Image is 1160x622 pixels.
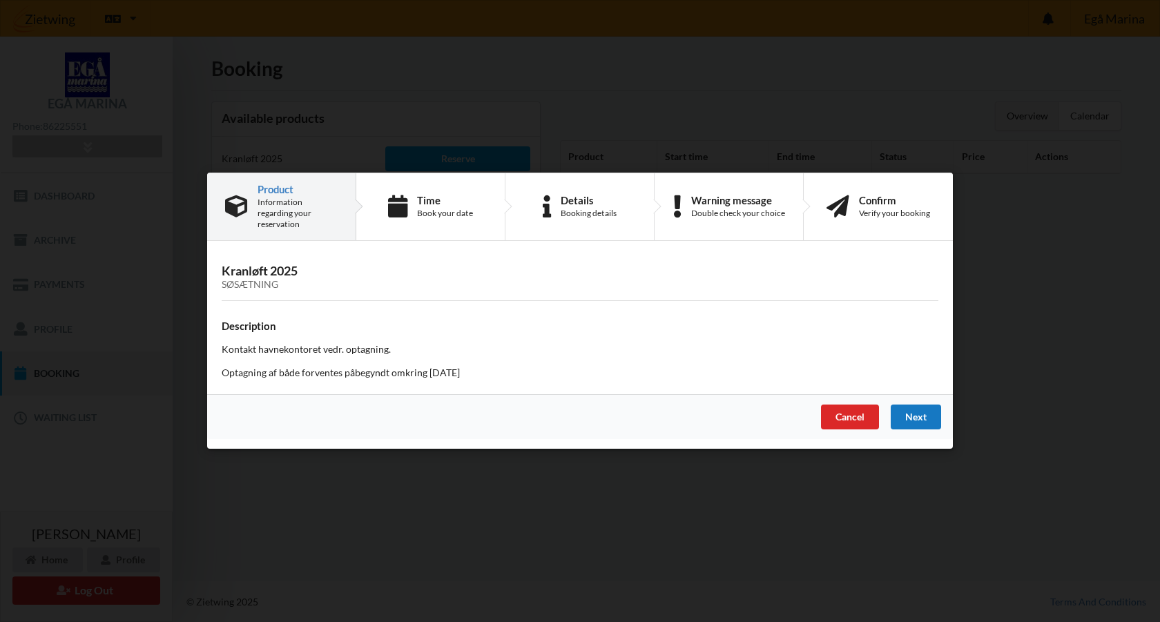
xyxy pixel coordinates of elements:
[859,208,930,219] div: Verify your booking
[561,208,617,219] div: Booking details
[821,405,879,430] div: Cancel
[417,208,473,219] div: Book your date
[258,197,338,230] div: Information regarding your reservation
[222,367,938,380] p: Optagning af både forventes påbegyndt omkring [DATE]
[222,343,938,357] p: Kontakt havnekontoret vedr. optagning.
[859,195,930,206] div: Confirm
[222,320,938,333] h4: Description
[417,195,473,206] div: Time
[222,280,938,291] div: Søsætning
[561,195,617,206] div: Details
[258,184,338,195] div: Product
[691,195,785,206] div: Warning message
[691,208,785,219] div: Double check your choice
[222,264,938,291] h3: Kranløft 2025
[891,405,941,430] div: Next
